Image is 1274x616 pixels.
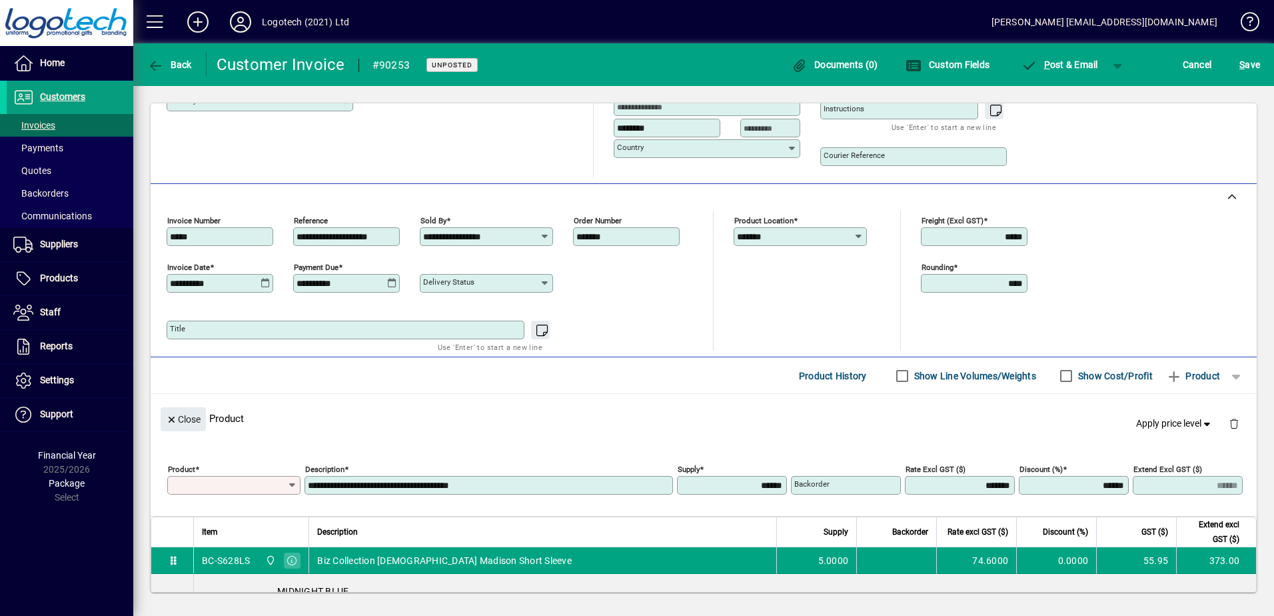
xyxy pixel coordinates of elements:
[1185,517,1239,547] span: Extend excl GST ($)
[167,263,210,272] mat-label: Invoice date
[317,554,572,567] span: Biz Collection [DEMOGRAPHIC_DATA] Madison Short Sleeve
[1021,59,1098,70] span: ost & Email
[922,216,983,225] mat-label: Freight (excl GST)
[1019,465,1063,474] mat-label: Discount (%)
[262,11,349,33] div: Logotech (2021) Ltd
[151,394,1257,443] div: Product
[1075,369,1153,383] label: Show Cost/Profit
[7,159,133,182] a: Quotes
[40,57,65,68] span: Home
[262,553,277,568] span: Central
[7,398,133,431] a: Support
[1131,412,1219,436] button: Apply price level
[792,59,878,70] span: Documents (0)
[144,53,195,77] button: Back
[133,53,207,77] app-page-header-button: Back
[166,409,201,431] span: Close
[40,375,74,385] span: Settings
[948,525,1008,539] span: Rate excl GST ($)
[219,10,262,34] button: Profile
[1016,547,1096,574] td: 0.0000
[906,59,989,70] span: Custom Fields
[167,216,221,225] mat-label: Invoice number
[1044,59,1050,70] span: P
[38,450,96,461] span: Financial Year
[161,407,206,431] button: Close
[824,525,848,539] span: Supply
[157,413,209,425] app-page-header-button: Close
[40,409,73,419] span: Support
[372,55,410,76] div: #90253
[922,263,954,272] mat-label: Rounding
[170,324,185,333] mat-label: Title
[202,554,250,567] div: BC-S628LS
[892,119,996,135] mat-hint: Use 'Enter' to start a new line
[7,47,133,80] a: Home
[40,239,78,249] span: Suppliers
[794,479,830,489] mat-label: Backorder
[202,525,218,539] span: Item
[294,263,338,272] mat-label: Payment due
[617,143,644,152] mat-label: Country
[1176,547,1256,574] td: 373.00
[1218,407,1250,439] button: Delete
[317,525,358,539] span: Description
[168,465,195,474] mat-label: Product
[13,143,63,153] span: Payments
[734,216,794,225] mat-label: Product location
[1141,525,1168,539] span: GST ($)
[799,365,867,387] span: Product History
[432,61,472,69] span: Unposted
[1179,53,1215,77] button: Cancel
[1218,417,1250,429] app-page-header-button: Delete
[892,525,928,539] span: Backorder
[13,165,51,176] span: Quotes
[1159,364,1227,388] button: Product
[991,11,1217,33] div: [PERSON_NAME] [EMAIL_ADDRESS][DOMAIN_NAME]
[1136,417,1213,431] span: Apply price level
[1043,525,1088,539] span: Discount (%)
[13,188,69,199] span: Backorders
[177,10,219,34] button: Add
[147,59,192,70] span: Back
[1166,365,1220,387] span: Product
[1236,53,1263,77] button: Save
[217,54,345,75] div: Customer Invoice
[818,554,849,567] span: 5.0000
[824,104,864,113] mat-label: Instructions
[7,262,133,295] a: Products
[423,277,474,287] mat-label: Delivery status
[1096,547,1176,574] td: 55.95
[788,53,882,77] button: Documents (0)
[945,554,1008,567] div: 74.6000
[40,273,78,283] span: Products
[1133,465,1202,474] mat-label: Extend excl GST ($)
[13,120,55,131] span: Invoices
[574,216,622,225] mat-label: Order number
[794,364,872,388] button: Product History
[7,137,133,159] a: Payments
[420,216,446,225] mat-label: Sold by
[305,465,344,474] mat-label: Description
[7,330,133,363] a: Reports
[1014,53,1105,77] button: Post & Email
[7,296,133,329] a: Staff
[40,91,85,102] span: Customers
[7,205,133,227] a: Communications
[912,369,1036,383] label: Show Line Volumes/Weights
[49,478,85,489] span: Package
[1231,3,1257,46] a: Knowledge Base
[902,53,993,77] button: Custom Fields
[438,339,542,355] mat-hint: Use 'Enter' to start a new line
[824,151,885,160] mat-label: Courier Reference
[678,465,700,474] mat-label: Supply
[13,211,92,221] span: Communications
[294,216,328,225] mat-label: Reference
[7,114,133,137] a: Invoices
[40,307,61,317] span: Staff
[7,364,133,397] a: Settings
[906,465,965,474] mat-label: Rate excl GST ($)
[1239,54,1260,75] span: ave
[7,228,133,261] a: Suppliers
[40,341,73,351] span: Reports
